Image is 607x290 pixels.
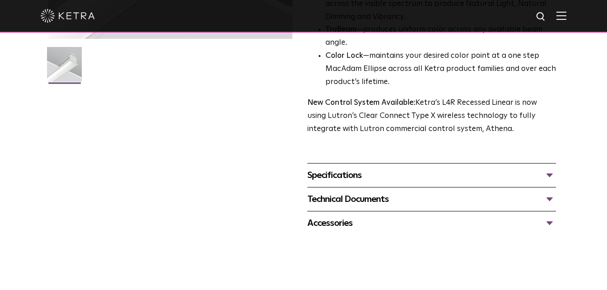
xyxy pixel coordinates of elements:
[325,52,363,60] strong: Color Lock
[307,97,556,136] p: Ketra’s L4R Recessed Linear is now using Lutron’s Clear Connect Type X wireless technology to ful...
[307,99,415,107] strong: New Control System Available:
[325,23,556,50] li: —produces uniform color across any available beam angle.
[307,168,556,182] div: Specifications
[325,50,556,89] li: —maintains your desired color point at a one step MacAdam Ellipse across all Ketra product famili...
[41,9,95,23] img: ketra-logo-2019-white
[536,11,547,23] img: search icon
[47,47,82,89] img: L4R-2021-Web-Square
[307,216,556,230] div: Accessories
[307,192,556,206] div: Technical Documents
[556,11,566,20] img: Hamburger%20Nav.svg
